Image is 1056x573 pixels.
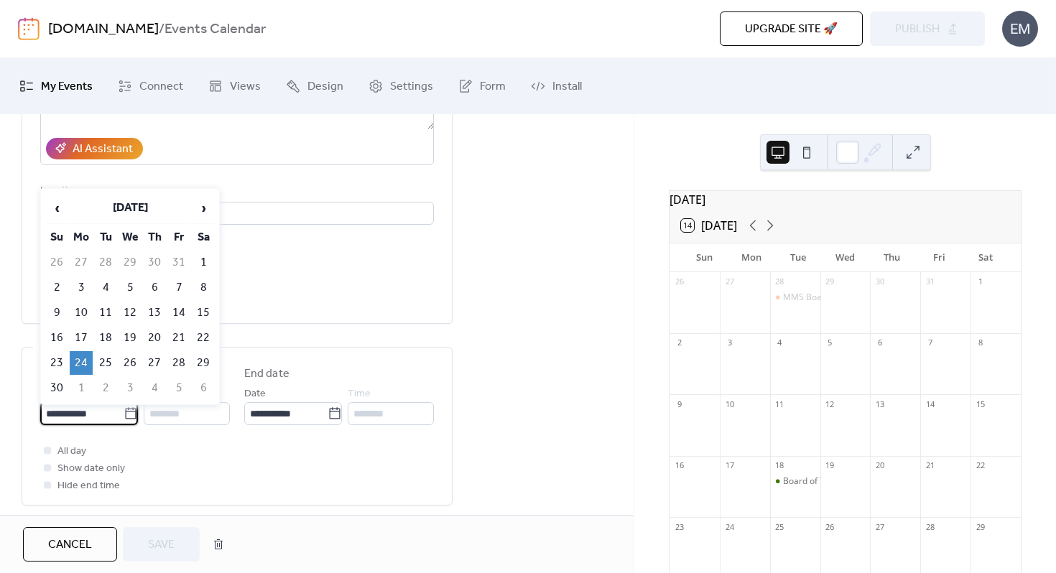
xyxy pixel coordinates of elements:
[770,292,820,304] div: MMS Board of Trustees Meeting
[674,276,685,287] div: 26
[119,301,142,325] td: 12
[57,460,125,478] span: Show date only
[143,276,166,299] td: 6
[94,351,117,375] td: 25
[119,326,142,350] td: 19
[192,351,215,375] td: 29
[874,399,885,409] div: 13
[275,64,354,108] a: Design
[70,326,93,350] td: 17
[45,225,68,249] th: Su
[676,215,742,236] button: 14[DATE]
[57,478,120,495] span: Hide end time
[167,351,190,375] td: 28
[193,194,214,223] span: ›
[925,276,935,287] div: 31
[674,521,685,532] div: 23
[143,301,166,325] td: 13
[94,376,117,400] td: 2
[448,64,517,108] a: Form
[874,276,885,287] div: 30
[975,521,986,532] div: 29
[94,225,117,249] th: Tu
[720,11,863,46] button: Upgrade site 🚀
[728,243,774,272] div: Mon
[774,521,785,532] div: 25
[143,225,166,249] th: Th
[358,64,444,108] a: Settings
[45,276,68,299] td: 2
[167,376,190,400] td: 5
[70,301,93,325] td: 10
[724,399,735,409] div: 10
[552,75,582,98] span: Install
[783,292,913,304] div: MMS Board of Trustees Meeting
[70,251,93,274] td: 27
[70,351,93,375] td: 24
[46,194,68,223] span: ‹
[724,337,735,348] div: 3
[94,251,117,274] td: 28
[874,460,885,471] div: 20
[775,243,822,272] div: Tue
[874,521,885,532] div: 27
[770,475,820,488] div: Board of Trustees Meeting
[745,21,838,38] span: Upgrade site 🚀
[825,521,835,532] div: 26
[165,16,266,43] b: Events Calendar
[46,138,143,159] button: AI Assistant
[925,521,935,532] div: 28
[874,337,885,348] div: 6
[45,251,68,274] td: 26
[143,376,166,400] td: 4
[48,536,92,554] span: Cancel
[192,301,215,325] td: 15
[167,225,190,249] th: Fr
[119,251,142,274] td: 29
[674,337,685,348] div: 2
[520,64,593,108] a: Install
[94,326,117,350] td: 18
[94,301,117,325] td: 11
[73,141,133,158] div: AI Assistant
[167,301,190,325] td: 14
[70,276,93,299] td: 3
[45,376,68,400] td: 30
[107,64,194,108] a: Connect
[192,251,215,274] td: 1
[670,191,1021,208] div: [DATE]
[230,75,261,98] span: Views
[915,243,962,272] div: Fri
[963,243,1009,272] div: Sat
[825,399,835,409] div: 12
[244,365,290,383] div: End date
[975,337,986,348] div: 8
[822,243,869,272] div: Wed
[975,399,986,409] div: 15
[167,326,190,350] td: 21
[40,182,431,200] div: Location
[143,251,166,274] td: 30
[724,276,735,287] div: 27
[45,326,68,350] td: 16
[192,225,215,249] th: Sa
[119,376,142,400] td: 3
[674,460,685,471] div: 16
[119,225,142,249] th: We
[192,326,215,350] td: 22
[975,460,986,471] div: 22
[70,193,190,224] th: [DATE]
[94,276,117,299] td: 4
[869,243,915,272] div: Thu
[825,460,835,471] div: 19
[70,225,93,249] th: Mo
[925,460,935,471] div: 21
[167,251,190,274] td: 31
[192,376,215,400] td: 6
[139,75,183,98] span: Connect
[143,351,166,375] td: 27
[244,386,266,403] span: Date
[774,337,785,348] div: 4
[119,276,142,299] td: 5
[70,376,93,400] td: 1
